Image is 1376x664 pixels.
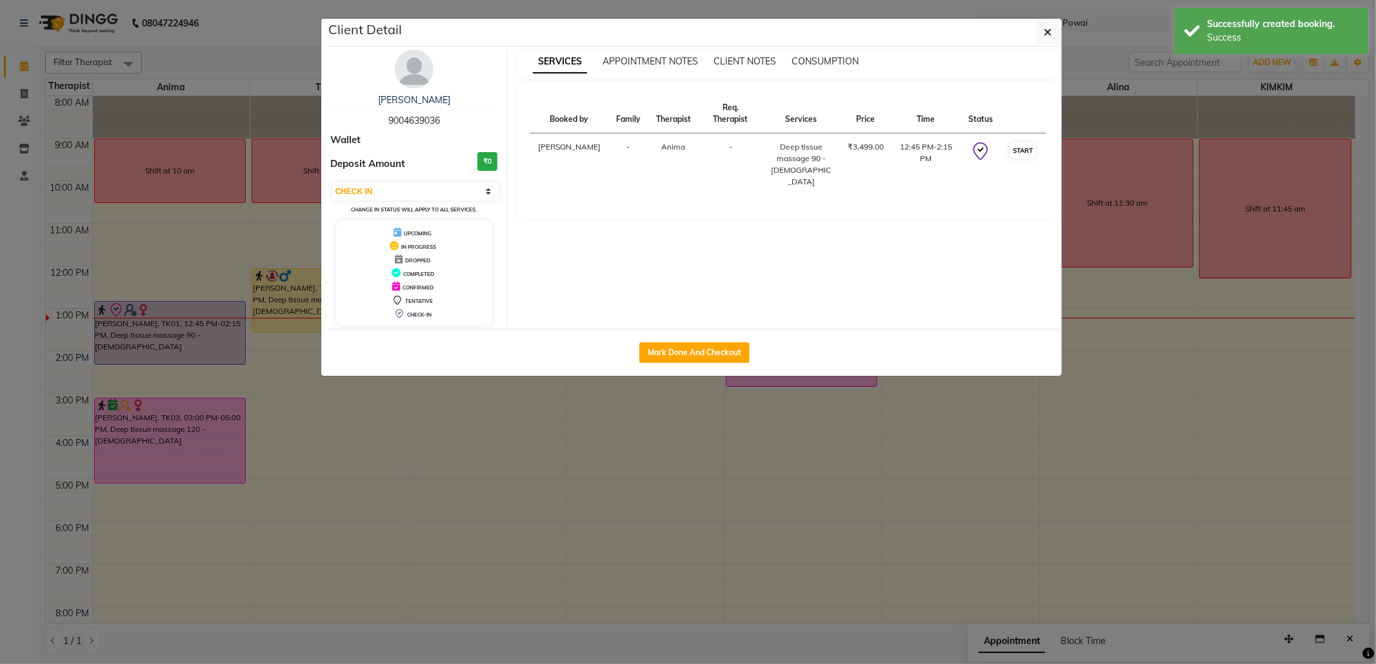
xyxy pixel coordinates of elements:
[699,133,763,196] td: -
[351,206,477,213] small: Change in status will apply to all services.
[608,133,648,196] td: -
[1207,17,1359,31] div: Successfully created booking.
[378,94,450,106] a: [PERSON_NAME]
[608,94,648,133] th: Family
[477,152,497,171] h3: ₹0
[331,133,361,148] span: Wallet
[533,50,587,73] span: SERVICES
[713,55,776,67] span: CLIENT NOTES
[405,298,433,304] span: TENTATIVE
[329,20,403,39] h5: Client Detail
[763,94,840,133] th: Services
[603,55,698,67] span: APPOINTMENT NOTES
[892,94,961,133] th: Time
[840,94,892,133] th: Price
[699,94,763,133] th: Req. Therapist
[1010,142,1036,159] button: START
[662,142,686,151] span: Anima
[388,115,440,126] span: 9004639036
[770,141,832,188] div: Deep tissue massage 90 - [DEMOGRAPHIC_DATA]
[530,94,608,133] th: Booked by
[648,94,699,133] th: Therapist
[401,244,436,250] span: IN PROGRESS
[403,284,434,291] span: CONFIRMED
[1207,31,1359,44] div: Success
[395,50,434,88] img: avatar
[892,133,961,196] td: 12:45 PM-2:15 PM
[639,342,750,363] button: Mark Done And Checkout
[530,133,608,196] td: [PERSON_NAME]
[404,230,432,237] span: UPCOMING
[407,311,432,318] span: CHECK-IN
[331,157,406,171] span: Deposit Amount
[961,94,1001,133] th: Status
[792,55,859,67] span: CONSUMPTION
[848,141,884,153] div: ₹3,499.00
[403,271,434,277] span: COMPLETED
[405,257,430,264] span: DROPPED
